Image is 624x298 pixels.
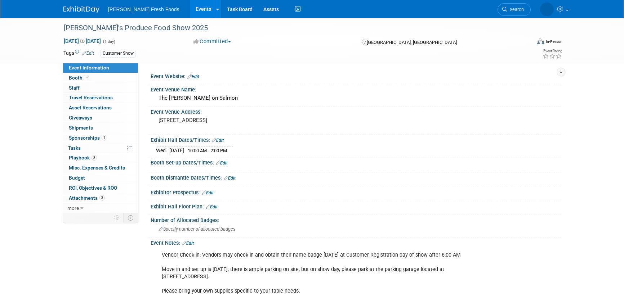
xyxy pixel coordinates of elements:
[498,3,531,16] a: Search
[182,241,194,246] a: Edit
[69,75,91,81] span: Booth
[63,153,138,163] a: Playbook3
[92,155,97,161] span: 3
[102,39,115,44] span: (1 day)
[124,213,138,222] td: Toggle Event Tabs
[63,63,138,73] a: Event Information
[224,176,236,181] a: Edit
[69,195,105,201] span: Attachments
[151,215,561,224] div: Number of Allocated Badges:
[540,3,554,16] img: Courtney Law
[543,49,562,53] div: Event Rating
[151,238,561,247] div: Event Notes:
[69,125,93,131] span: Shipments
[216,161,228,166] a: Edit
[151,157,561,167] div: Booth Set-up Dates/Times:
[151,107,561,116] div: Event Venue Address:
[63,193,138,203] a: Attachments3
[69,135,107,141] span: Sponsorships
[212,138,224,143] a: Edit
[69,85,80,91] span: Staff
[63,143,138,153] a: Tasks
[63,113,138,123] a: Giveaways
[206,204,218,209] a: Edit
[151,135,561,144] div: Exhibit Hall Dates/Times:
[82,51,94,56] a: Edit
[63,103,138,113] a: Asset Reservations
[63,49,94,58] td: Tags
[69,115,92,121] span: Giveaways
[151,172,561,182] div: Booth Dismantle Dates/Times:
[202,190,214,195] a: Edit
[111,213,124,222] td: Personalize Event Tab Strip
[68,145,81,151] span: Tasks
[545,39,562,44] div: In-Person
[367,40,457,45] span: [GEOGRAPHIC_DATA], [GEOGRAPHIC_DATA]
[187,74,199,79] a: Edit
[102,135,107,140] span: 1
[108,6,179,12] span: [PERSON_NAME] Fresh Foods
[69,95,113,100] span: Travel Reservations
[63,133,138,143] a: Sponsorships1
[488,37,562,48] div: Event Format
[99,195,105,200] span: 3
[67,205,79,211] span: more
[69,185,117,191] span: ROI, Objectives & ROO
[191,38,234,45] button: Committed
[63,38,101,44] span: [DATE] [DATE]
[151,84,561,93] div: Event Venue Name:
[101,50,136,57] div: Customer Show
[63,6,99,13] img: ExhibitDay
[151,71,561,80] div: Event Website:
[151,187,561,197] div: Exhibitor Prospectus:
[63,93,138,103] a: Travel Reservations
[69,165,125,171] span: Misc. Expenses & Credits
[63,163,138,173] a: Misc. Expenses & Credits
[63,183,138,193] a: ROI, Objectives & ROO
[86,76,89,80] i: Booth reservation complete
[63,73,138,83] a: Booth
[61,22,520,35] div: [PERSON_NAME]'s Produce Food Show 2025
[63,173,138,183] a: Budget
[159,117,313,123] pre: [STREET_ADDRESS]
[156,92,555,104] div: The [PERSON_NAME] on Salmon
[69,65,109,71] span: Event Information
[156,147,169,154] td: Wed.
[69,155,97,161] span: Playbook
[507,7,524,12] span: Search
[159,226,235,232] span: Specify number of allocated badges
[188,148,227,153] span: 10:00 AM - 2:00 PM
[151,201,561,211] div: Exhibit Hall Floor Plan:
[63,203,138,213] a: more
[63,123,138,133] a: Shipments
[63,83,138,93] a: Staff
[79,38,86,44] span: to
[537,39,544,44] img: Format-Inperson.png
[69,175,85,181] span: Budget
[69,105,112,110] span: Asset Reservations
[169,147,184,154] td: [DATE]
